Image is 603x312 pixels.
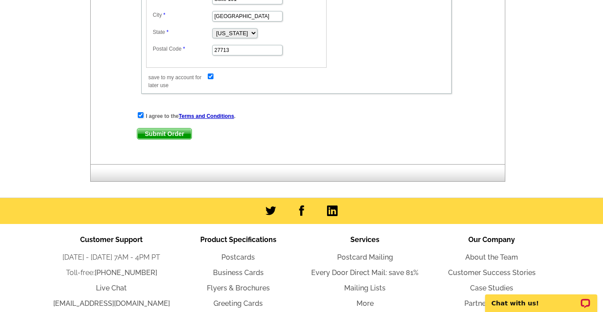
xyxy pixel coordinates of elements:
[448,268,536,277] a: Customer Success Stories
[148,73,207,89] label: save to my account for later use
[153,45,211,53] label: Postal Code
[207,284,270,292] a: Flyers & Brochures
[350,235,379,244] span: Services
[48,268,175,278] li: Toll-free:
[344,284,386,292] a: Mailing Lists
[146,113,235,119] strong: I agree to the .
[137,128,191,139] span: Submit Order
[96,284,127,292] a: Live Chat
[48,252,175,263] li: [DATE] - [DATE] 7AM - 4PM PT
[337,253,393,261] a: Postcard Mailing
[153,11,211,19] label: City
[311,268,419,277] a: Every Door Direct Mail: save 81%
[95,268,157,277] a: [PHONE_NUMBER]
[479,284,603,312] iframe: LiveChat chat widget
[179,113,234,119] a: Terms and Conditions
[465,253,518,261] a: About the Team
[80,235,143,244] span: Customer Support
[53,299,170,308] a: [EMAIL_ADDRESS][DOMAIN_NAME]
[464,299,519,308] a: Partner Program
[200,235,276,244] span: Product Specifications
[221,253,255,261] a: Postcards
[213,299,263,308] a: Greeting Cards
[153,28,211,36] label: State
[468,235,515,244] span: Our Company
[357,299,374,308] a: More
[470,284,513,292] a: Case Studies
[213,268,264,277] a: Business Cards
